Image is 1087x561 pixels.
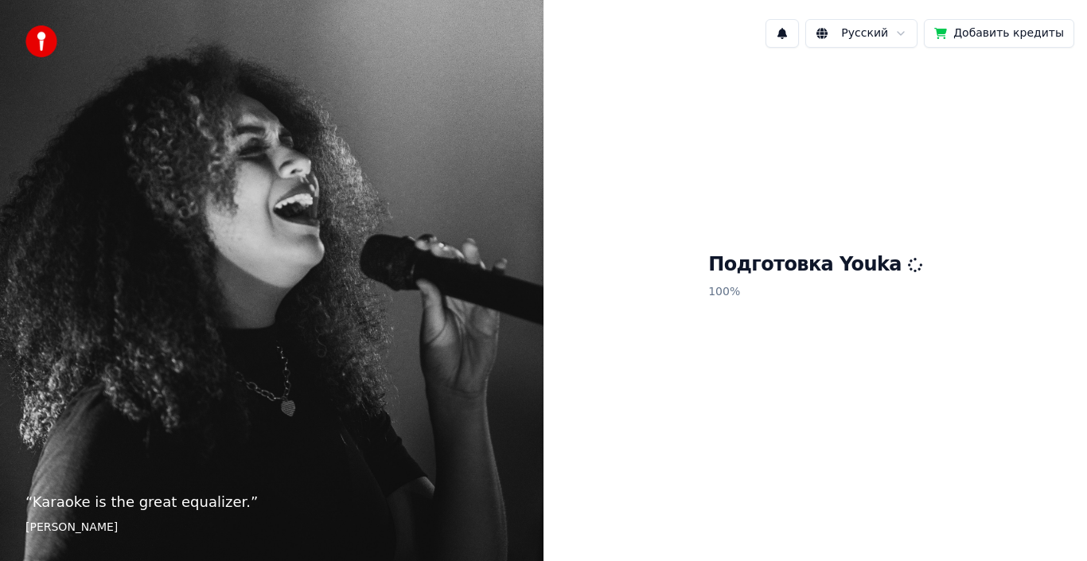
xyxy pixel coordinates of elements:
[25,491,518,513] p: “ Karaoke is the great equalizer. ”
[708,278,922,306] p: 100 %
[25,25,57,57] img: youka
[924,19,1074,48] button: Добавить кредиты
[708,252,922,278] h1: Подготовка Youka
[25,520,518,536] footer: [PERSON_NAME]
